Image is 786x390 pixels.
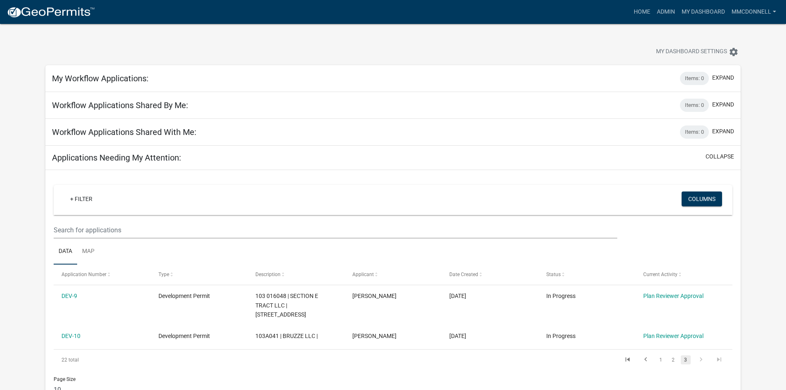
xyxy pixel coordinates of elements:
span: Date Created [449,272,478,277]
li: page 3 [680,353,692,367]
datatable-header-cell: Date Created [441,265,538,284]
a: 3 [681,355,691,364]
span: Kenteria Williams [352,333,397,339]
datatable-header-cell: Description [248,265,345,284]
button: Columns [682,191,722,206]
span: Development Permit [158,293,210,299]
datatable-header-cell: Type [151,265,248,284]
span: 09/23/2022 [449,333,466,339]
h5: My Workflow Applications: [52,73,149,83]
div: Items: 0 [680,72,709,85]
a: 1 [656,355,666,364]
button: My Dashboard Settingssettings [649,44,745,60]
span: Current Activity [643,272,677,277]
a: Plan Reviewer Approval [643,333,703,339]
span: Application Number [61,272,106,277]
span: Status [546,272,561,277]
h5: Workflow Applications Shared With Me: [52,127,196,137]
datatable-header-cell: Status [538,265,635,284]
h5: Workflow Applications Shared By Me: [52,100,188,110]
a: 2 [668,355,678,364]
span: 103A041 | BRUZZE LLC | [255,333,318,339]
span: My Dashboard Settings [656,47,727,57]
span: Dorothy Evans [352,293,397,299]
a: Map [77,239,99,265]
button: expand [712,73,734,82]
span: In Progress [546,333,576,339]
button: expand [712,127,734,136]
span: Description [255,272,281,277]
span: 09/27/2022 [449,293,466,299]
a: + Filter [64,191,99,206]
span: Applicant [352,272,374,277]
div: 22 total [54,350,188,370]
input: Search for applications [54,222,617,239]
i: settings [729,47,739,57]
button: expand [712,100,734,109]
button: collapse [706,152,734,161]
a: Plan Reviewer Approval [643,293,703,299]
span: 103 016048 | SECTION E TRACT LLC | 1129 Lake Oconee Pkwy [255,293,318,318]
a: go to next page [693,355,709,364]
li: page 1 [655,353,667,367]
div: Items: 0 [680,125,709,139]
datatable-header-cell: Current Activity [635,265,732,284]
a: Data [54,239,77,265]
a: go to first page [620,355,635,364]
span: In Progress [546,293,576,299]
div: Items: 0 [680,99,709,112]
a: mmcdonnell [728,4,779,20]
a: go to previous page [638,355,654,364]
h5: Applications Needing My Attention: [52,153,181,163]
a: Admin [654,4,678,20]
datatable-header-cell: Applicant [345,265,441,284]
span: Type [158,272,169,277]
a: My Dashboard [678,4,728,20]
a: Home [630,4,654,20]
a: DEV-10 [61,333,80,339]
datatable-header-cell: Application Number [54,265,151,284]
span: Development Permit [158,333,210,339]
li: page 2 [667,353,680,367]
a: go to last page [711,355,727,364]
a: DEV-9 [61,293,77,299]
